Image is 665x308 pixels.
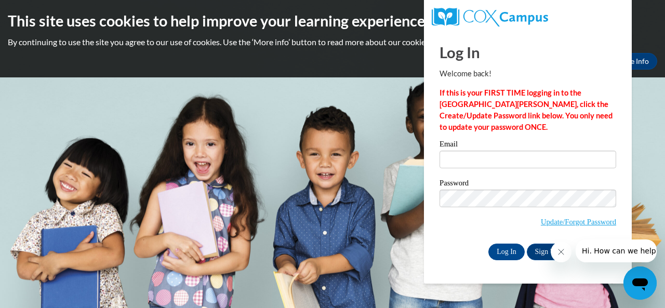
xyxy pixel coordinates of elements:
[440,42,616,63] h1: Log In
[551,242,571,262] iframe: Close message
[488,244,525,260] input: Log In
[440,68,616,79] p: Welcome back!
[576,239,657,262] iframe: Message from company
[527,244,567,260] a: Sign Up
[623,266,657,300] iframe: Button to launch messaging window
[608,53,657,70] a: More Info
[440,140,616,151] label: Email
[440,179,616,190] label: Password
[8,36,657,48] p: By continuing to use the site you agree to our use of cookies. Use the ‘More info’ button to read...
[440,88,613,131] strong: If this is your FIRST TIME logging in to the [GEOGRAPHIC_DATA][PERSON_NAME], click the Create/Upd...
[6,7,84,16] span: Hi. How can we help?
[432,8,548,26] img: COX Campus
[541,218,616,226] a: Update/Forgot Password
[8,10,657,31] h2: This site uses cookies to help improve your learning experience.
